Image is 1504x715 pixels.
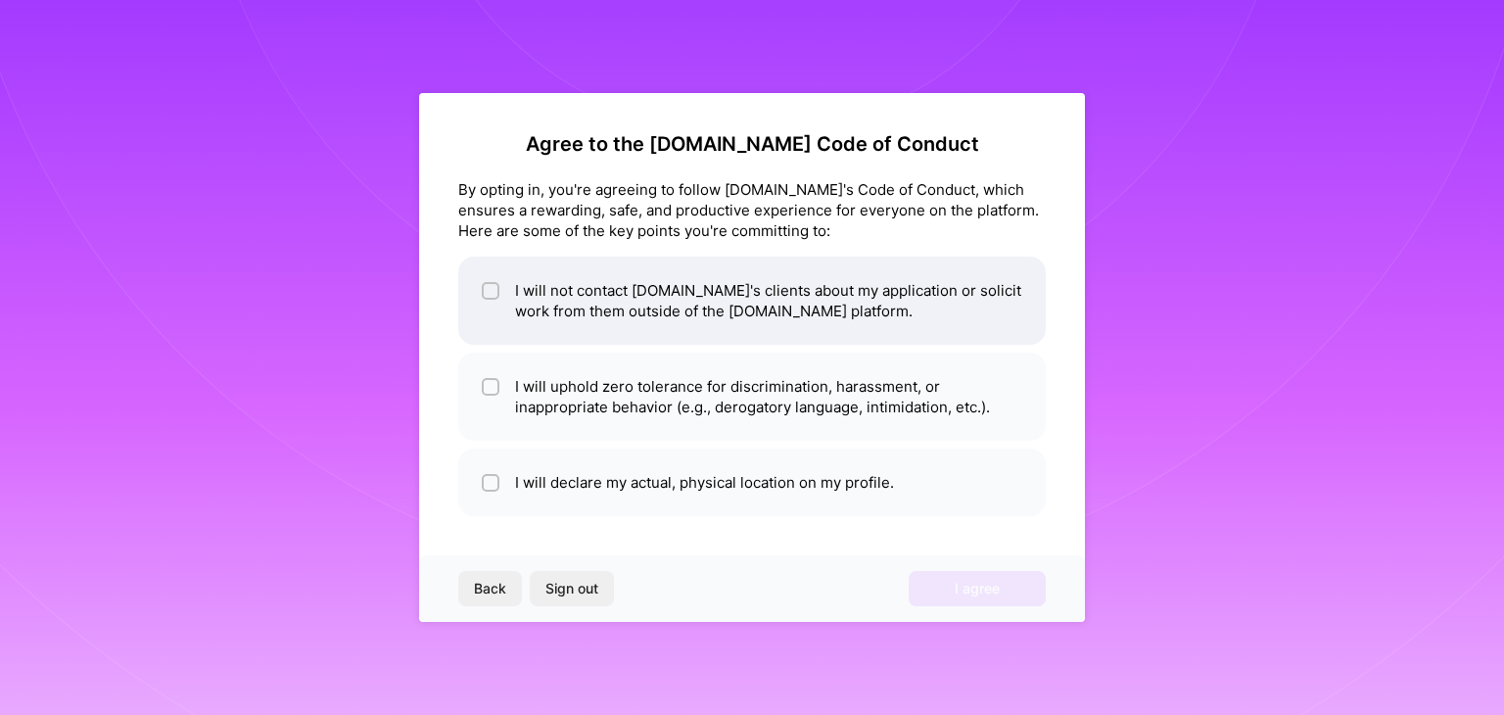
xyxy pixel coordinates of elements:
[458,179,1046,241] div: By opting in, you're agreeing to follow [DOMAIN_NAME]'s Code of Conduct, which ensures a rewardin...
[458,353,1046,441] li: I will uphold zero tolerance for discrimination, harassment, or inappropriate behavior (e.g., der...
[545,579,598,598] span: Sign out
[458,132,1046,156] h2: Agree to the [DOMAIN_NAME] Code of Conduct
[458,449,1046,516] li: I will declare my actual, physical location on my profile.
[474,579,506,598] span: Back
[530,571,614,606] button: Sign out
[458,571,522,606] button: Back
[458,257,1046,345] li: I will not contact [DOMAIN_NAME]'s clients about my application or solicit work from them outside...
